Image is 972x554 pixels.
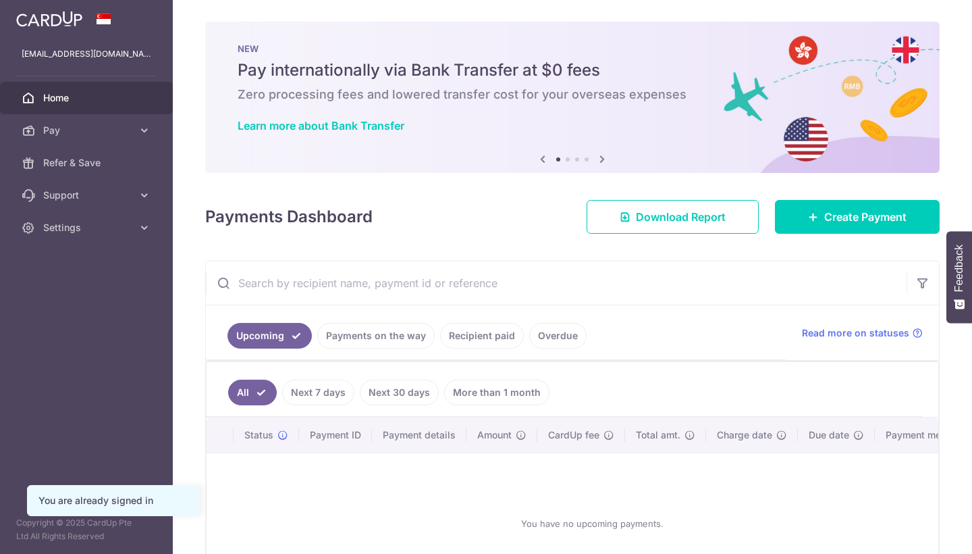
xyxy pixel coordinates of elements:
[16,11,82,27] img: CardUp
[43,221,132,234] span: Settings
[946,231,972,323] button: Feedback - Show survey
[43,91,132,105] span: Home
[238,119,404,132] a: Learn more about Bank Transfer
[238,43,907,54] p: NEW
[205,22,940,173] img: Bank transfer banner
[299,418,372,453] th: Payment ID
[43,188,132,202] span: Support
[43,156,132,170] span: Refer & Save
[282,380,354,405] a: Next 7 days
[238,86,907,103] h6: Zero processing fees and lowered transfer cost for your overseas expenses
[317,323,435,349] a: Payments on the way
[636,428,680,442] span: Total amt.
[205,205,373,229] h4: Payments Dashboard
[244,428,273,442] span: Status
[587,200,759,234] a: Download Report
[238,59,907,81] h5: Pay internationally via Bank Transfer at $0 fees
[548,428,599,442] span: CardUp fee
[360,380,439,405] a: Next 30 days
[775,200,940,234] a: Create Payment
[227,323,312,349] a: Upcoming
[228,380,277,405] a: All
[444,380,549,405] a: More than 1 month
[372,418,466,453] th: Payment details
[802,326,909,340] span: Read more on statuses
[477,428,512,442] span: Amount
[43,124,132,137] span: Pay
[953,245,965,292] span: Feedback
[809,428,849,442] span: Due date
[717,428,772,442] span: Charge date
[22,47,151,61] p: [EMAIL_ADDRESS][DOMAIN_NAME]
[38,494,188,507] div: You are already signed in
[529,323,587,349] a: Overdue
[206,261,907,305] input: Search by recipient name, payment id or reference
[636,209,726,225] span: Download Report
[824,209,907,225] span: Create Payment
[802,326,923,340] a: Read more on statuses
[440,323,524,349] a: Recipient paid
